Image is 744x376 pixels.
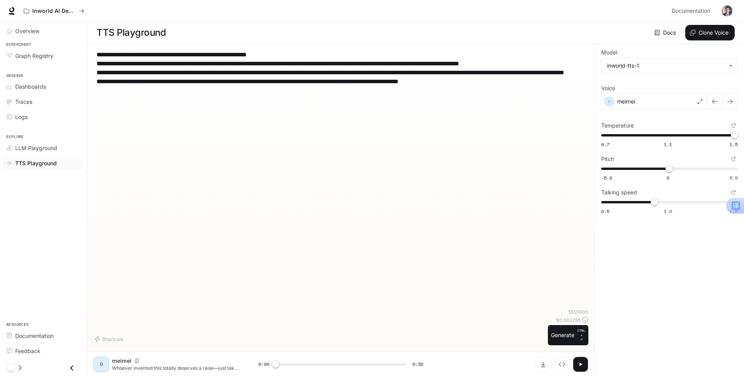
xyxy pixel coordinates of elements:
button: Reset to default [729,121,738,130]
a: Logs [3,110,84,124]
button: GenerateCTRL +⏎ [548,325,588,345]
h1: TTS Playground [97,25,166,40]
button: Reset to default [729,188,738,197]
a: Overview [3,24,84,38]
button: Close drawer [63,360,81,376]
p: $ 0.002755 [556,317,581,324]
span: 1.1 [664,141,672,148]
p: 551 / 1000 [568,309,588,315]
p: meimei [617,98,635,105]
span: Documentation [672,6,710,16]
a: Feedback [3,344,84,358]
span: Traces [15,98,32,106]
a: Docs [653,25,679,40]
a: TTS Playground [3,156,84,170]
span: -5.0 [601,175,612,181]
a: Traces [3,95,84,108]
span: Documentation [15,332,54,340]
span: 0:32 [412,360,423,368]
a: Documentation [3,329,84,343]
p: Talking speed [601,190,637,195]
button: Copy Voice ID [132,359,142,363]
button: Clone Voice [685,25,735,40]
a: Documentation [669,3,716,19]
span: 0 [667,175,669,181]
span: 0:00 [258,360,269,368]
p: Temperature [601,123,634,128]
span: 5.0 [730,175,738,181]
div: inworld-tts-1 [607,62,725,70]
p: CTRL + [577,328,585,338]
span: Overview [15,27,39,35]
button: Shortcuts [93,333,126,345]
span: 1.0 [664,208,672,215]
span: LLM Playground [15,144,57,152]
p: Pitch [601,156,614,162]
a: Graph Registry [3,49,84,63]
p: Voice [601,86,615,91]
button: User avatar [719,3,735,19]
a: Dashboards [3,80,84,93]
span: TTS Playground [15,159,57,167]
button: Reset to default [729,155,738,163]
p: Whoever invented this totally deserves a raise—just take a look! You spray it first, then scrub w... [112,365,240,371]
span: 0.5 [601,208,609,215]
span: Dashboards [15,82,46,91]
span: 1.5 [730,141,738,148]
button: All workspaces [20,3,88,19]
span: 0.7 [601,141,609,148]
p: ⏎ [577,328,585,342]
button: Inspect [554,357,570,372]
a: LLM Playground [3,141,84,155]
span: Dark mode toggle [7,363,15,372]
div: D [95,358,107,371]
span: Feedback [15,347,40,355]
p: Inworld AI Demos [32,8,76,14]
button: Download audio [535,357,551,372]
img: User avatar [721,5,732,16]
p: meimei [112,357,132,365]
p: Model [601,50,617,55]
span: Logs [15,113,28,121]
div: inworld-tts-1 [602,58,737,73]
span: Graph Registry [15,52,53,60]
